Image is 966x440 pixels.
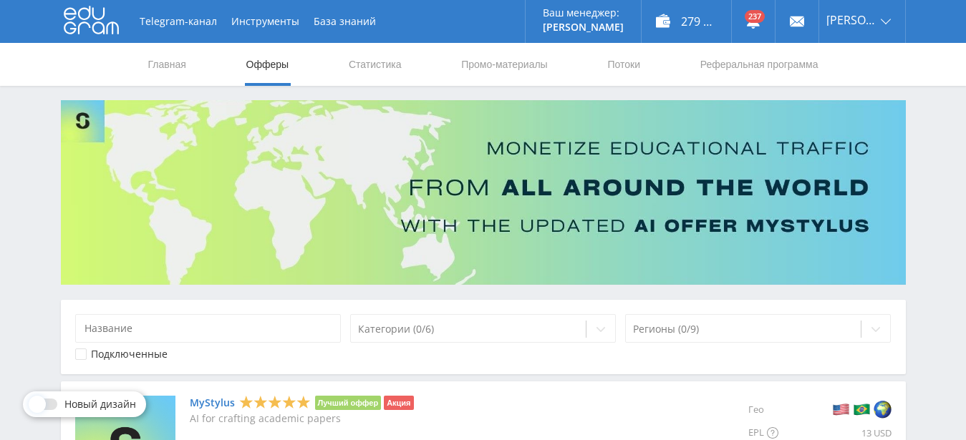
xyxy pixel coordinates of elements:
div: Подключенные [91,348,168,360]
span: Новый дизайн [64,399,136,410]
img: Banner [61,100,906,285]
p: [PERSON_NAME] [543,21,624,33]
a: Промо-материалы [460,43,549,86]
a: MyStylus [190,397,235,409]
p: Ваш менеджер: [543,7,624,19]
input: Название [75,314,342,343]
a: Главная [147,43,188,86]
li: Лучший оффер [315,396,382,410]
a: Потоки [606,43,642,86]
a: Офферы [245,43,291,86]
li: Акция [384,396,413,410]
p: AI for crafting academic papers [190,413,414,424]
div: Гео [748,396,801,423]
span: [PERSON_NAME] [826,14,876,26]
div: 5 Stars [239,395,311,410]
a: Реферальная программа [699,43,820,86]
a: Статистика [347,43,403,86]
